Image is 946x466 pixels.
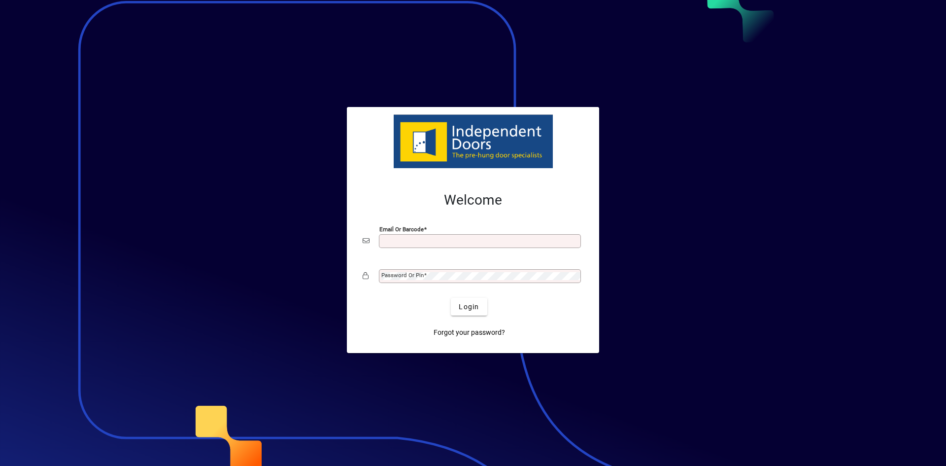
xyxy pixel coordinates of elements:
span: Forgot your password? [434,327,505,338]
button: Login [451,298,487,316]
h2: Welcome [363,192,583,209]
a: Forgot your password? [430,323,509,341]
mat-label: Email or Barcode [379,226,424,233]
mat-label: Password or Pin [381,272,424,279]
span: Login [459,302,479,312]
